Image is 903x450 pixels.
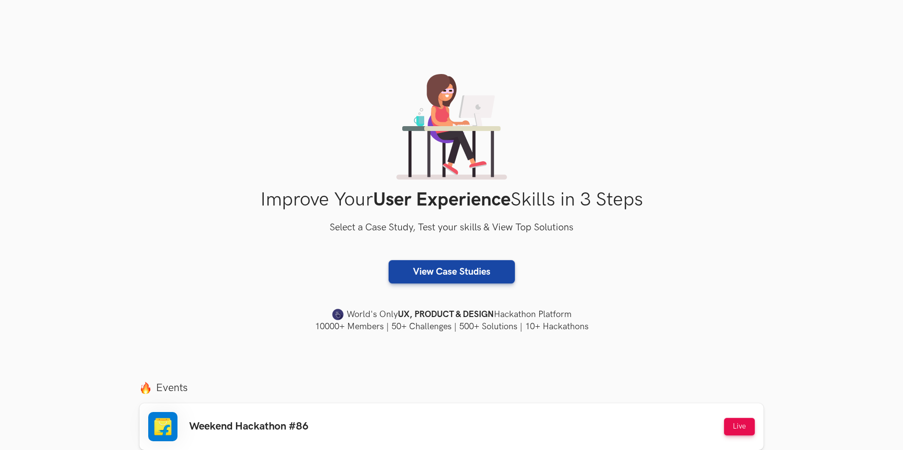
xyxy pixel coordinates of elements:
[139,382,152,394] img: fire.png
[139,381,764,394] label: Events
[139,320,764,333] h4: 10000+ Members | 50+ Challenges | 500+ Solutions | 10+ Hackathons
[396,74,507,180] img: lady working on laptop
[139,220,764,236] h3: Select a Case Study, Test your skills & View Top Solutions
[139,403,764,450] a: Weekend Hackathon #86 Live
[724,418,755,435] button: Live
[398,308,494,321] strong: UX, PRODUCT & DESIGN
[139,188,764,211] h1: Improve Your Skills in 3 Steps
[373,188,510,211] strong: User Experience
[189,420,309,433] h3: Weekend Hackathon #86
[389,260,515,283] a: View Case Studies
[139,308,764,321] h4: World's Only Hackathon Platform
[332,308,344,321] img: uxhack-favicon-image.png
